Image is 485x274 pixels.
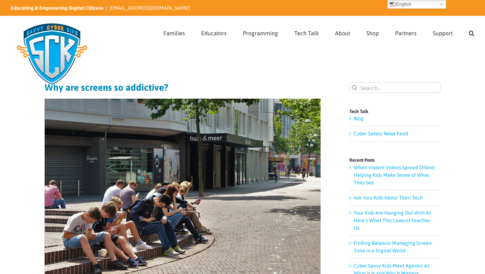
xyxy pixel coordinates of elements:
a: [EMAIL_ADDRESS][DOMAIN_NAME] [109,5,190,11]
a: Ask Your Kids About Their Tech [354,195,423,201]
a: Families [163,16,185,48]
a: Blog [354,116,364,121]
span: Educators [201,30,227,36]
a: Your Kids Are Hanging Out With AI. Here’s What This Lawsuit Teaches Us. [354,210,432,231]
h4: Tech Talk [349,109,440,114]
h4: Recent Posts [349,158,440,162]
a: Cyber Safety News Feed [354,131,408,136]
span: Shop [366,30,379,36]
img: Savvy Cyber Kids Logo [11,18,93,90]
span: About [335,30,350,36]
input: Search... [349,82,440,93]
a: Shop [366,16,379,48]
a: About [335,16,350,48]
a: Educators [201,16,227,48]
a: Support [433,16,453,48]
img: en [390,1,395,7]
h1: Why are screens so addictive? [45,82,321,93]
span: Tech Talk [294,30,319,36]
span: Support [433,30,453,36]
a: Search [469,16,474,48]
span: Programming [243,30,278,36]
i: Educating & Empowering Digital Citizens [11,5,104,11]
input: Search [349,82,360,93]
a: Finding Balance: Managing Screen Time in a Digital World [354,240,432,253]
nav: Main Menu [163,16,474,48]
span: Partners [395,30,417,36]
a: When Violent Videos Spread Online: Helping Kids Make Sense of What They See [354,165,435,185]
a: Partners [395,16,417,48]
a: Tech Talk [294,16,319,48]
span: Families [163,30,185,36]
a: Programming [243,16,278,48]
